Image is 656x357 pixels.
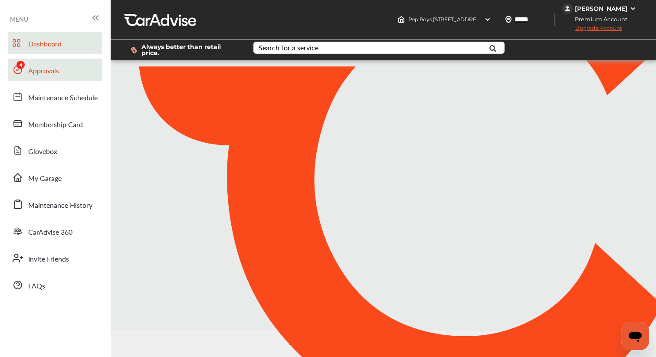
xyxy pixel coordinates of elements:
[111,338,656,347] p: By using the CarAdvise application, you agree to our and
[563,15,634,24] span: Premium Account
[28,227,72,238] span: CarAdvise 360
[131,46,137,54] img: dollor_label_vector.a70140d1.svg
[8,85,102,108] a: Maintenance Schedule
[141,44,239,56] span: Always better than retail price.
[377,164,410,193] img: CA_CheckIcon.cf4f08d4.svg
[8,139,102,162] a: Glovebox
[630,5,636,12] img: WGsFRI8htEPBVLJbROoPRyZpYNWhNONpIPPETTm6eUC0GeLEiAAAAAElFTkSuQmCC
[10,16,28,23] span: MENU
[621,322,649,350] iframe: Button to launch messaging window
[28,92,98,104] span: Maintenance Schedule
[28,173,62,184] span: My Garage
[28,119,83,131] span: Membership Card
[8,193,102,216] a: Maintenance History
[8,112,102,135] a: Membership Card
[554,13,555,26] img: header-divider.bc55588e.svg
[8,220,102,242] a: CarAdvise 360
[259,44,318,51] div: Search for a service
[398,16,405,23] img: header-home-logo.8d720a4f.svg
[408,16,545,23] span: Pep Boys , [STREET_ADDRESS] HACKENSACK , NJ 07601
[8,32,102,54] a: Dashboard
[28,146,57,157] span: Glovebox
[8,166,102,189] a: My Garage
[8,247,102,269] a: Invite Friends
[28,254,69,265] span: Invite Friends
[28,200,92,211] span: Maintenance History
[562,25,622,36] span: Upgrade Account
[8,274,102,296] a: FAQs
[28,281,45,292] span: FAQs
[575,5,627,13] div: [PERSON_NAME]
[8,59,102,81] a: Approvals
[562,3,573,14] img: jVpblrzwTbfkPYzPPzSLxeg0AAAAASUVORK5CYII=
[484,16,491,23] img: header-down-arrow.9dd2ce7d.svg
[28,66,59,77] span: Approvals
[505,16,512,23] img: location_vector.a44bc228.svg
[28,39,62,50] span: Dashboard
